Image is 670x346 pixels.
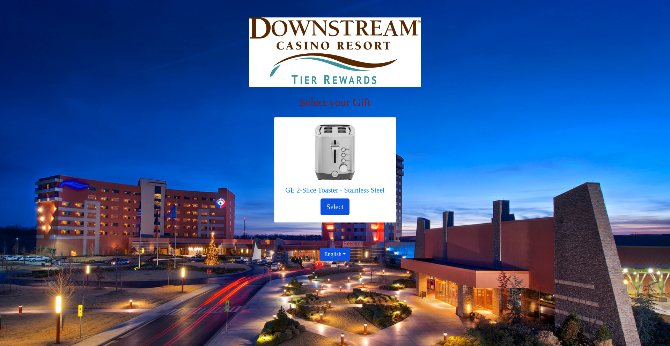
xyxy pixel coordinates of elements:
[321,198,349,215] button: Select
[285,125,384,198] a: GE 2-Slice Toaster - Stainless Steel GE 2-Slice Toaster - Stainless Steel
[302,240,368,246] span: Powered by TIER Rewards™
[285,186,384,194] h5: GE 2-Slice Toaster - Stainless Steel
[307,125,363,180] img: GE 2-Slice Toaster - Stainless Steel
[141,96,529,109] h2: Select your Gift
[320,248,350,261] button: English
[249,17,421,87] img: Logo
